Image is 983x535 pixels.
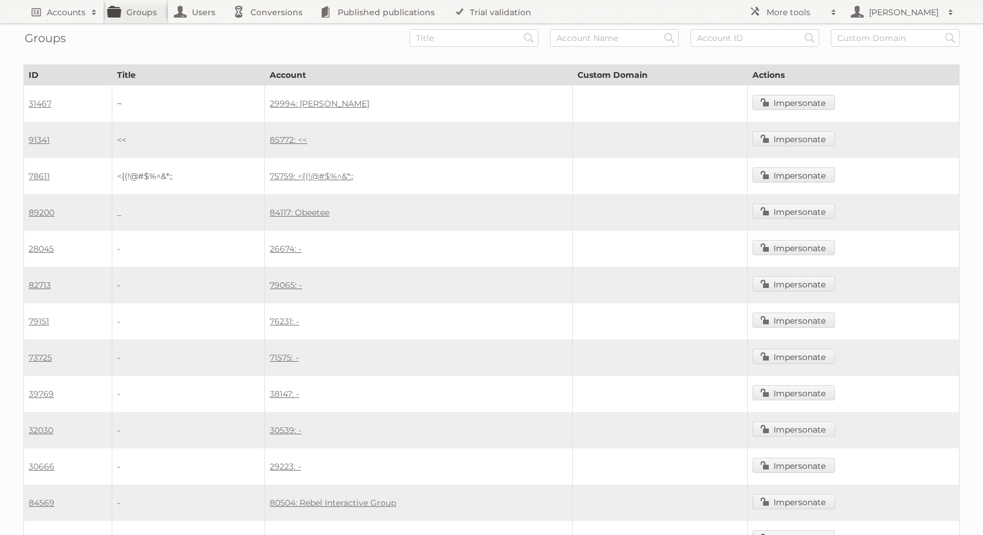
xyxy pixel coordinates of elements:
a: 38147: - [270,389,299,399]
a: Impersonate [752,95,835,110]
input: Search [941,29,959,47]
a: Impersonate [752,313,835,328]
td: - [112,339,265,376]
a: 75759: <{(!@#$%^&*:; [270,171,353,181]
a: 30539: - [270,425,301,435]
a: 76231: - [270,316,299,327]
th: ID [24,65,112,85]
a: 32030 [29,425,53,435]
td: - [112,448,265,485]
a: Impersonate [752,349,835,364]
a: 82713 [29,280,51,290]
td: ~ [112,85,265,122]
th: Actions [747,65,959,85]
a: 29223: - [270,461,301,472]
a: Impersonate [752,131,835,146]
a: 91341 [29,135,50,145]
a: Impersonate [752,458,835,473]
h2: More tools [767,6,825,18]
a: Impersonate [752,276,835,291]
a: 30666 [29,461,54,472]
a: 26674: - [270,244,301,254]
th: Account [265,65,573,85]
a: 84569 [29,498,54,508]
a: 84117: Obeetee [270,207,329,218]
a: 28045 [29,244,54,254]
td: << [112,122,265,158]
a: 79065: - [270,280,302,290]
th: Title [112,65,265,85]
td: - [112,303,265,339]
a: Impersonate [752,385,835,400]
input: Account Name [550,29,679,47]
td: - [112,412,265,448]
a: 78611 [29,171,50,181]
td: - [112,231,265,267]
a: 85772: << [270,135,307,145]
td: - [112,376,265,412]
input: Account ID [690,29,819,47]
input: Search [520,29,538,47]
td: - [112,267,265,303]
a: Impersonate [752,421,835,437]
a: Impersonate [752,240,835,255]
h2: Accounts [47,6,85,18]
input: Custom Domain [831,29,960,47]
a: Impersonate [752,167,835,183]
input: Title [410,29,538,47]
td: _ [112,194,265,231]
a: 79151 [29,316,49,327]
a: Impersonate [752,494,835,509]
a: 71575: - [270,352,298,363]
a: 39769 [29,389,54,399]
a: 31467 [29,98,51,109]
a: 73725 [29,352,52,363]
a: 89200 [29,207,54,218]
td: <{(!@#$%^&*:; [112,158,265,194]
input: Search [661,29,678,47]
a: Impersonate [752,204,835,219]
input: Search [801,29,819,47]
h2: [PERSON_NAME] [866,6,942,18]
a: 29994: [PERSON_NAME] [270,98,369,109]
th: Custom Domain [573,65,748,85]
a: 80504: Rebel Interactive Group [270,498,396,508]
td: - [112,485,265,521]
